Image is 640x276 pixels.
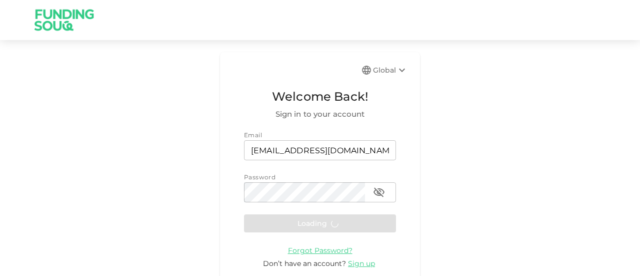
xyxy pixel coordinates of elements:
[244,108,396,120] span: Sign in to your account
[244,131,262,139] span: Email
[288,245,352,255] a: Forgot Password?
[263,259,346,268] span: Don’t have an account?
[244,182,365,202] input: password
[348,259,375,268] span: Sign up
[244,140,396,160] input: email
[244,87,396,106] span: Welcome Back!
[288,246,352,255] span: Forgot Password?
[373,64,408,76] div: Global
[244,173,275,181] span: Password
